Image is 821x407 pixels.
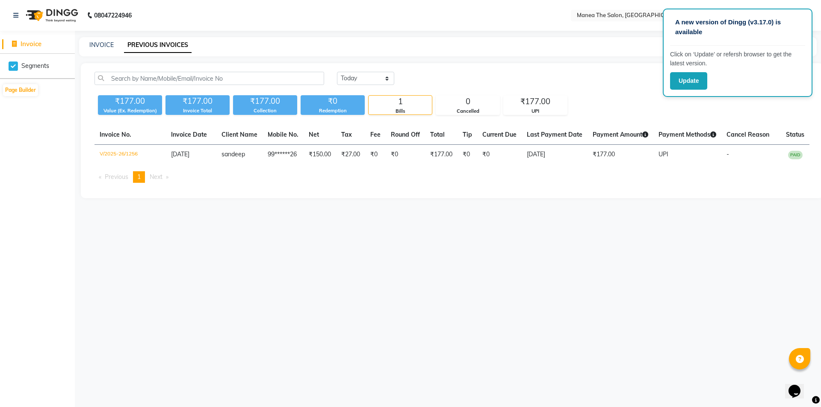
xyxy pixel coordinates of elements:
td: ₹150.00 [304,145,336,165]
span: Cancel Reason [726,131,769,138]
p: A new version of Dingg (v3.17.0) is available [675,18,800,37]
div: UPI [504,108,567,115]
span: Status [786,131,804,138]
span: Invoice No. [100,131,131,138]
span: Next [150,173,162,181]
span: PAID [788,151,803,159]
span: Invoice Date [171,131,207,138]
span: [DATE] [171,150,189,158]
div: ₹177.00 [504,96,567,108]
div: 1 [369,96,432,108]
td: ₹177.00 [425,145,458,165]
div: Bills [369,108,432,115]
span: sandeep [221,150,245,158]
iframe: chat widget [785,373,812,398]
span: Net [309,131,319,138]
span: Last Payment Date [527,131,582,138]
span: Total [430,131,445,138]
input: Search by Name/Mobile/Email/Invoice No [95,72,324,85]
div: Value (Ex. Redemption) [98,107,162,114]
button: Update [670,72,707,90]
div: Collection [233,107,297,114]
div: ₹177.00 [98,95,162,107]
span: Round Off [391,131,420,138]
td: ₹0 [365,145,386,165]
img: logo [22,3,80,27]
span: Tip [463,131,472,138]
span: 1 [137,173,141,181]
span: - [726,150,729,158]
span: Segments [21,61,49,70]
nav: Pagination [95,171,809,183]
span: Client Name [221,131,257,138]
td: ₹0 [477,145,522,165]
td: ₹0 [386,145,425,165]
td: [DATE] [522,145,588,165]
a: INVOICE [89,41,114,49]
span: Invoice [21,40,41,48]
div: Invoice Total [165,107,230,114]
td: ₹27.00 [336,145,365,165]
span: Mobile No. [268,131,298,138]
span: Payment Methods [659,131,716,138]
td: V/2025-26/1256 [95,145,166,165]
p: Click on ‘Update’ or refersh browser to get the latest version. [670,50,805,68]
div: ₹177.00 [165,95,230,107]
button: Page Builder [3,84,38,96]
td: ₹177.00 [588,145,653,165]
div: Redemption [301,107,365,114]
div: ₹0 [301,95,365,107]
span: Fee [370,131,381,138]
span: Tax [341,131,352,138]
td: ₹0 [458,145,477,165]
span: UPI [659,150,668,158]
span: Current Due [482,131,517,138]
div: 0 [436,96,499,108]
b: 08047224946 [94,3,132,27]
div: ₹177.00 [233,95,297,107]
a: PREVIOUS INVOICES [124,38,192,53]
span: Previous [105,173,128,181]
a: Invoice [2,39,73,49]
div: Cancelled [436,108,499,115]
span: Payment Amount [593,131,648,138]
